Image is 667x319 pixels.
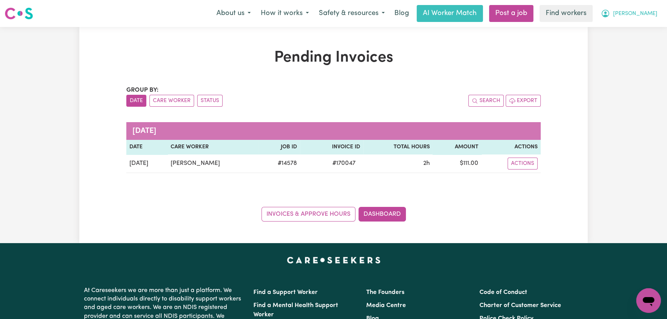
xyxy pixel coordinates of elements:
[126,49,541,67] h1: Pending Invoices
[489,5,533,22] a: Post a job
[168,154,258,173] td: [PERSON_NAME]
[197,95,223,107] button: sort invoices by paid status
[256,5,314,22] button: How it works
[126,122,541,140] caption: [DATE]
[168,140,258,154] th: Care Worker
[359,207,406,222] a: Dashboard
[363,140,432,154] th: Total Hours
[468,95,504,107] button: Search
[314,5,390,22] button: Safety & resources
[366,289,404,295] a: The Founders
[432,140,481,154] th: Amount
[540,5,593,22] a: Find workers
[126,95,146,107] button: sort invoices by date
[417,5,483,22] a: AI Worker Match
[596,5,662,22] button: My Account
[253,302,338,318] a: Find a Mental Health Support Worker
[613,10,657,18] span: [PERSON_NAME]
[126,140,168,154] th: Date
[149,95,194,107] button: sort invoices by care worker
[366,302,406,309] a: Media Centre
[211,5,256,22] button: About us
[481,140,541,154] th: Actions
[253,289,318,295] a: Find a Support Worker
[126,87,159,93] span: Group by:
[261,207,355,222] a: Invoices & Approve Hours
[328,159,360,168] span: # 170047
[636,288,661,313] iframe: Button to launch messaging window
[5,5,33,22] a: Careseekers logo
[390,5,414,22] a: Blog
[508,158,538,170] button: Actions
[126,154,168,173] td: [DATE]
[479,302,561,309] a: Charter of Customer Service
[423,160,429,166] span: 2 hours
[258,154,300,173] td: # 14578
[479,289,527,295] a: Code of Conduct
[432,154,481,173] td: $ 111.00
[287,257,380,263] a: Careseekers home page
[506,95,541,107] button: Export
[5,7,33,20] img: Careseekers logo
[300,140,363,154] th: Invoice ID
[258,140,300,154] th: Job ID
